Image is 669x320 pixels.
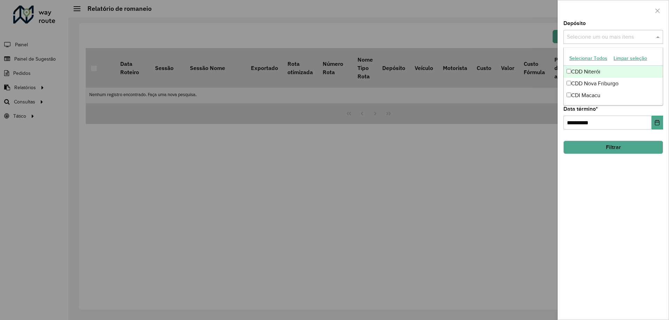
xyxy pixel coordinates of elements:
button: Selecionar Todos [566,53,610,64]
button: Limpar seleção [610,53,650,64]
div: CDD Niterói [564,66,663,78]
label: Depósito [563,19,586,28]
button: Choose Date [652,116,663,130]
div: CDI Macacu [564,89,663,101]
label: Data término [563,105,598,113]
button: Filtrar [563,141,663,154]
div: CDD Nova Friburgo [564,78,663,89]
ng-dropdown-panel: Options list [563,47,663,106]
